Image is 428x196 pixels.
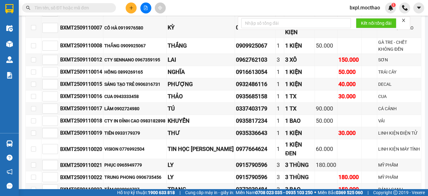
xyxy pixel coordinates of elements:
div: 0337403179 [236,104,274,113]
td: BXMT2509110017 [59,103,103,115]
span: Hỗ trợ kỹ thuật: [117,189,175,196]
div: 0909925067 [236,41,274,50]
div: PHỤC 0965949779 [104,162,165,168]
td: TÚ [167,103,235,115]
div: 3 XÔ [285,55,314,64]
div: BXMT2509110016 [60,92,102,100]
div: BXMT2509110021 [60,161,102,169]
td: 0915790596 [235,159,276,171]
button: Kết nối tổng đài [356,18,396,28]
strong: 0369 525 060 [336,190,363,195]
img: warehouse-icon [6,25,13,32]
span: message [7,183,13,189]
td: 0909925067 [235,38,276,54]
span: aim [158,6,162,10]
img: warehouse-icon [6,140,13,147]
div: 3 [277,185,283,194]
td: THƯ [167,127,235,139]
div: LAI [168,55,234,64]
div: 1 KIỆN [285,41,314,50]
td: BXMT2509110022 [59,171,103,183]
div: TRUNG PHONG 0906735456 [104,174,165,181]
div: 3 [277,161,283,169]
div: 1 [277,41,283,50]
td: NGHĨA [167,66,235,78]
td: BXMT2509110007 [59,18,103,38]
img: solution-icon [6,72,13,79]
div: BXMT2509110015 [60,80,102,88]
img: phone-icon [402,5,408,11]
span: bxpl.mocthao [345,4,385,12]
span: file-add [144,6,148,10]
div: TRÁI CÂY [378,69,420,75]
td: 0916613054 [235,66,276,78]
div: 3 THÙNG [285,161,314,169]
div: 150.000 [338,55,360,64]
strong: 1900 633 818 [148,190,175,195]
div: 30.000 [338,92,360,101]
div: 1 [277,92,283,101]
div: 0962762103 [236,55,274,64]
span: caret-down [416,5,422,11]
div: 1 [277,145,283,153]
div: 3 THÙNG [285,173,314,182]
span: Miền Nam [236,189,313,196]
span: 1 [392,3,394,7]
div: DECAL [378,81,420,88]
td: 0932486116 [235,78,276,90]
td: BXMT2509110016 [59,90,103,103]
div: 0915790596 [236,173,274,182]
span: Cung cấp máy in - giấy in: [185,189,234,196]
td: BXMT2509110019 [59,127,103,139]
div: MỸ PHẨM [378,174,420,181]
span: close [401,18,406,23]
strong: 0708 023 035 - 0935 103 250 [255,190,313,195]
button: file-add [140,3,151,13]
div: 90.000 [316,104,336,113]
span: notification [7,169,13,175]
div: TÚ [168,104,234,113]
span: | [180,189,180,196]
div: 0932486116 [236,80,274,89]
div: SÁNG TẠO TRẺ 0906316731 [104,81,165,88]
td: LAI [167,54,235,66]
td: 0935336643 [235,127,276,139]
div: 1 BAO [285,116,314,125]
div: LY [168,173,234,182]
div: 180.000 [338,173,360,182]
div: BXMT2509110008 [60,42,102,49]
span: copyright [393,190,398,195]
div: VẢI [378,117,420,124]
div: CUA 0943333458 [104,93,165,100]
input: Nhập số tổng đài [241,18,351,28]
div: 40.000 [338,80,360,89]
div: 0977664624 [236,145,274,153]
td: BXMT2509110012 [59,54,103,66]
div: 60.000 [316,145,336,153]
div: THẮNG 0909925067 [104,42,165,49]
div: THẮNG [168,41,234,50]
div: 1 TX [285,104,314,113]
div: PHƯỢNG [168,80,234,89]
div: SƠN [378,56,420,63]
td: KỲ [167,18,235,38]
td: BXMT2509110015 [59,78,103,90]
td: 0337403179 [235,103,276,115]
div: 0935685158 [236,92,274,101]
div: TÂM 0938069727 [104,186,165,193]
span: plus [129,6,133,10]
div: CTY SENNANO 0967359195 [104,56,165,63]
button: caret-down [413,3,424,13]
img: icon-new-feature [388,5,394,11]
td: BXMT2509110021 [59,159,103,171]
div: 1 TX [285,92,314,101]
div: KHUYẾN [168,116,234,125]
td: 0935685158 [235,90,276,103]
div: BXMT2509110014 [60,68,102,76]
input: Tìm tên, số ĐT hoặc mã đơn [34,4,108,11]
div: LINH KIỆN ĐIỆN TỬ [378,130,420,137]
div: BXMT2509110012 [60,56,102,64]
td: 0394383507 [235,18,276,38]
div: 1 KIỆN [285,80,314,89]
div: NGHĨA [168,68,234,76]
